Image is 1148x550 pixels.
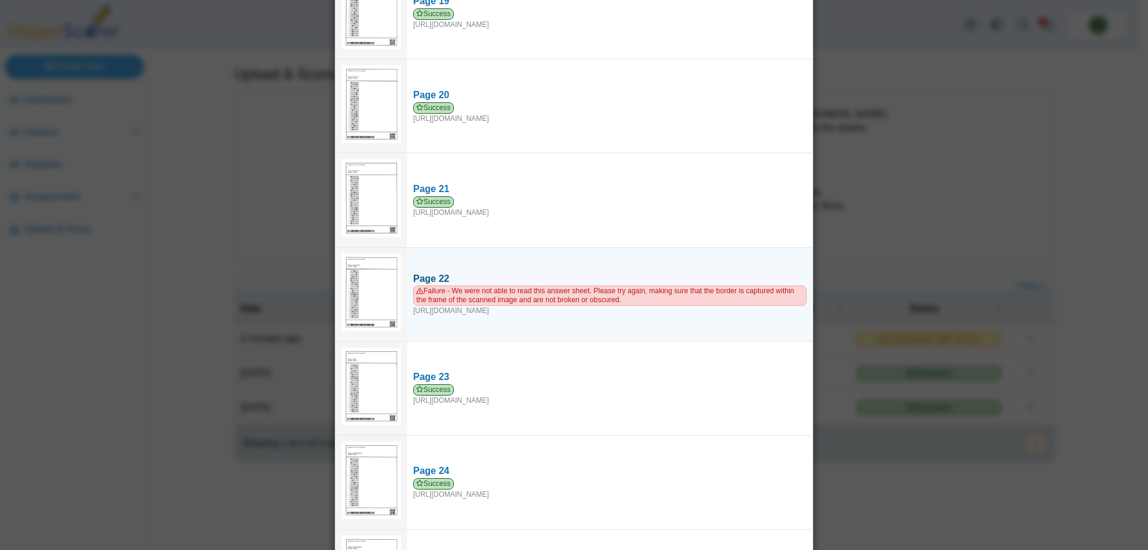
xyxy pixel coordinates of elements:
[413,478,807,500] div: [URL][DOMAIN_NAME]
[341,159,401,237] img: 3178333_SEPTEMBER_30_2025T20_31_41_995000000.jpeg
[341,65,401,143] img: 3178325_SEPTEMBER_30_2025T20_31_24_137000000.jpeg
[407,266,813,322] a: Page 22 Failure - We were not able to read this answer sheet. Please try again, making sure that ...
[413,285,807,316] div: [URL][DOMAIN_NAME]
[413,8,807,30] div: [URL][DOMAIN_NAME]
[341,254,401,332] img: bu_2063_q0hAv9F7YLxH6mWW_2025-09-30_20-30-06.pdf_pg_22.jpg
[413,183,807,196] div: Page 21
[407,364,813,411] a: Page 23 Success [URL][DOMAIN_NAME]
[413,102,454,114] span: Success
[407,83,813,129] a: Page 20 Success [URL][DOMAIN_NAME]
[413,464,807,478] div: Page 24
[413,370,807,384] div: Page 23
[407,177,813,223] a: Page 21 Success [URL][DOMAIN_NAME]
[407,458,813,505] a: Page 24 Success [URL][DOMAIN_NAME]
[413,478,454,490] span: Success
[341,348,401,426] img: 3178323_SEPTEMBER_30_2025T20_31_32_53000000.jpeg
[341,442,401,519] img: 3178324_SEPTEMBER_30_2025T20_31_28_282000000.jpeg
[413,272,807,285] div: Page 22
[413,384,454,396] span: Success
[413,8,454,20] span: Success
[413,285,807,306] span: Failure - We were not able to read this answer sheet. Please try again, making sure that the bord...
[413,196,807,218] div: [URL][DOMAIN_NAME]
[413,102,807,124] div: [URL][DOMAIN_NAME]
[413,196,454,208] span: Success
[413,384,807,406] div: [URL][DOMAIN_NAME]
[413,89,807,102] div: Page 20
